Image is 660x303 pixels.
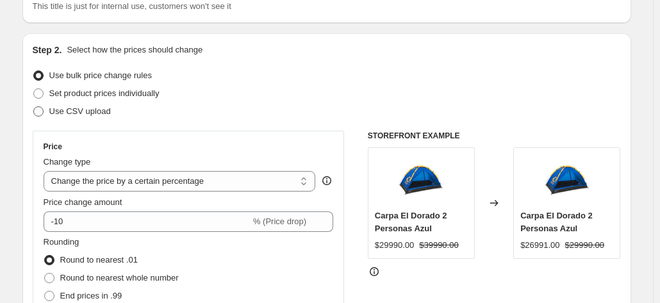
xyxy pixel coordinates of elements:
span: Set product prices individually [49,88,160,98]
div: help [320,174,333,187]
input: -15 [44,211,251,232]
strike: $29990.00 [565,239,604,252]
span: Round to nearest whole number [60,273,179,283]
h2: Step 2. [33,44,62,56]
span: Carpa El Dorado 2 Personas Azul [520,211,593,233]
span: Use bulk price change rules [49,70,152,80]
h3: Price [44,142,62,152]
h6: STOREFRONT EXAMPLE [368,131,621,141]
span: Rounding [44,237,79,247]
img: open-uri20191122-929-vgpsxk_80x.jpg [541,154,593,206]
div: $26991.00 [520,239,559,252]
span: % (Price drop) [253,217,306,226]
div: $29990.00 [375,239,414,252]
p: Select how the prices should change [67,44,202,56]
img: open-uri20191122-929-vgpsxk_80x.jpg [395,154,447,206]
strike: $39990.00 [419,239,458,252]
span: Change type [44,157,91,167]
span: End prices in .99 [60,291,122,300]
span: Price change amount [44,197,122,207]
span: This title is just for internal use, customers won't see it [33,1,231,11]
span: Use CSV upload [49,106,111,116]
span: Carpa El Dorado 2 Personas Azul [375,211,447,233]
span: Round to nearest .01 [60,255,138,265]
